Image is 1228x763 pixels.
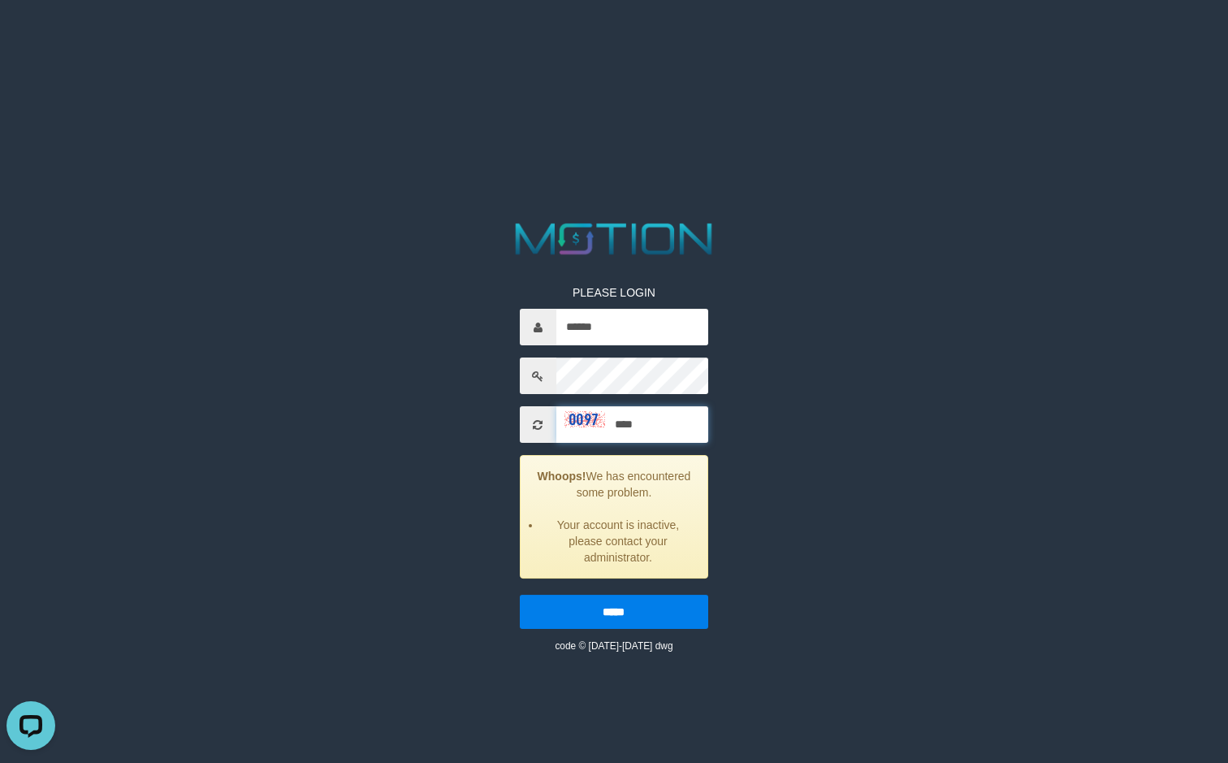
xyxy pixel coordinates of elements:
[555,640,672,652] small: code © [DATE]-[DATE] dwg
[538,470,586,483] strong: Whoops!
[520,455,708,579] div: We has encountered some problem.
[520,284,708,301] p: PLEASE LOGIN
[564,412,605,428] img: captcha
[507,218,722,260] img: MOTION_logo.png
[6,7,55,55] button: Open LiveChat chat widget
[541,517,695,566] li: Your account is inactive, please contact your administrator.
